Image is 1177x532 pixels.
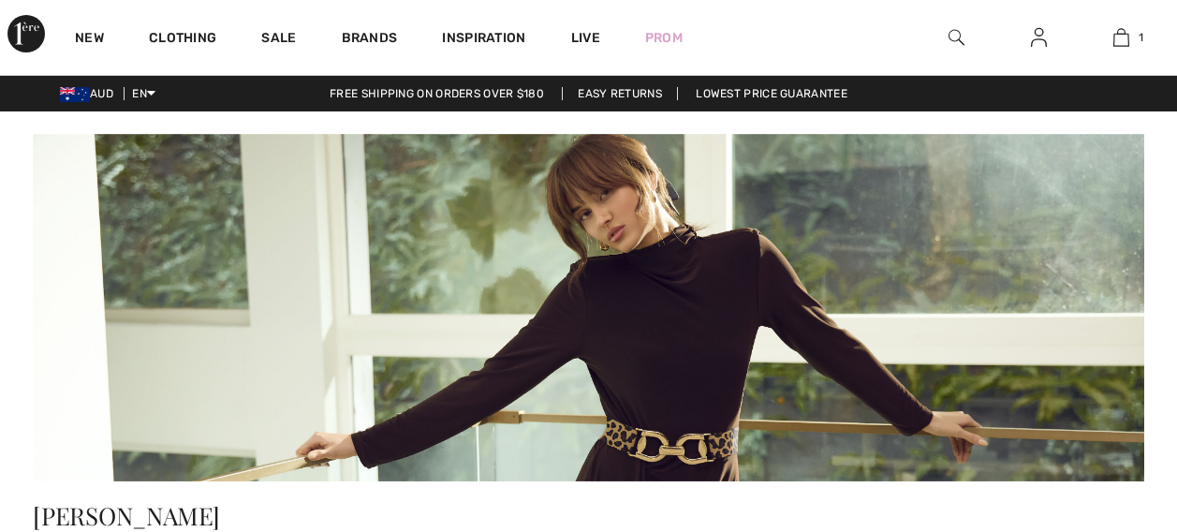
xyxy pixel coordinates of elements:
img: Frank Lyman - Canada | Shop Frank Lyman Clothing Online at 1ère Avenue [33,134,1144,481]
img: search the website [949,26,964,49]
img: My Bag [1113,26,1129,49]
span: [PERSON_NAME] [33,499,220,532]
a: Clothing [149,30,216,50]
a: Sign In [1016,26,1062,50]
img: My Info [1031,26,1047,49]
a: New [75,30,104,50]
span: 1 [1139,29,1143,46]
a: Sale [261,30,296,50]
a: Lowest Price Guarantee [681,87,862,100]
a: Easy Returns [562,87,678,100]
a: Free shipping on orders over $180 [315,87,559,100]
img: Australian Dollar [60,87,90,102]
img: 1ère Avenue [7,15,45,52]
span: EN [132,87,155,100]
span: AUD [60,87,121,100]
a: Prom [645,28,683,48]
a: 1 [1081,26,1161,49]
a: Live [571,28,600,48]
span: Inspiration [442,30,525,50]
a: Brands [342,30,398,50]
